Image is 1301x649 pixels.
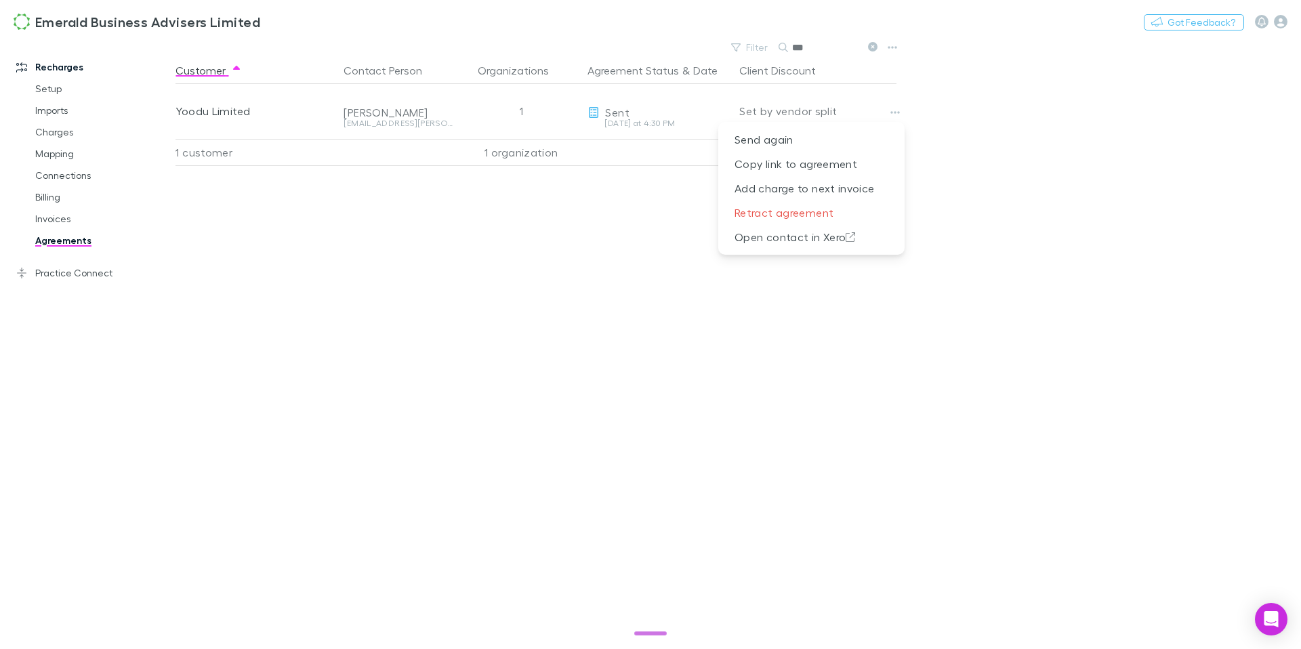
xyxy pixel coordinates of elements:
a: Open contact in Xero [718,225,905,249]
div: Open Intercom Messenger [1255,603,1287,635]
p: Retract agreement [718,201,905,225]
p: Add charge to next invoice [718,176,905,201]
p: Send again [718,127,905,152]
p: Copy link to agreement [718,152,905,176]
